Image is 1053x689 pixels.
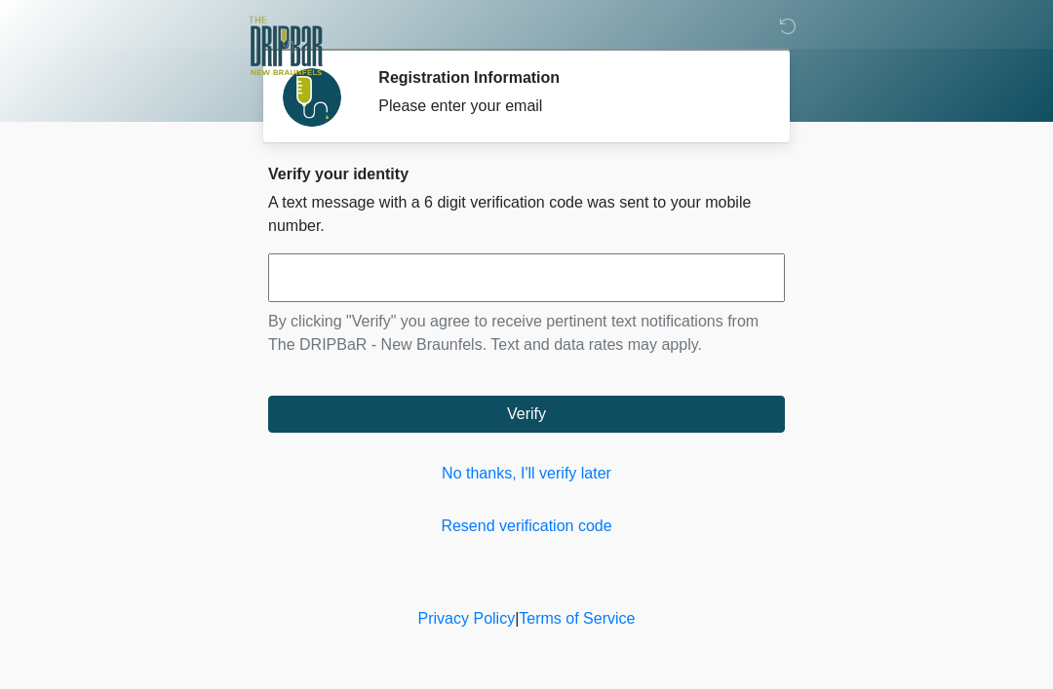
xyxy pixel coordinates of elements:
[283,68,341,127] img: Agent Avatar
[268,310,785,357] p: By clicking "Verify" you agree to receive pertinent text notifications from The DRIPBaR - New Bra...
[418,610,516,627] a: Privacy Policy
[268,396,785,433] button: Verify
[519,610,635,627] a: Terms of Service
[378,95,756,118] div: Please enter your email
[268,191,785,238] p: A text message with a 6 digit verification code was sent to your mobile number.
[515,610,519,627] a: |
[268,515,785,538] a: Resend verification code
[249,15,323,78] img: The DRIPBaR - New Braunfels Logo
[268,462,785,485] a: No thanks, I'll verify later
[268,165,785,183] h2: Verify your identity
